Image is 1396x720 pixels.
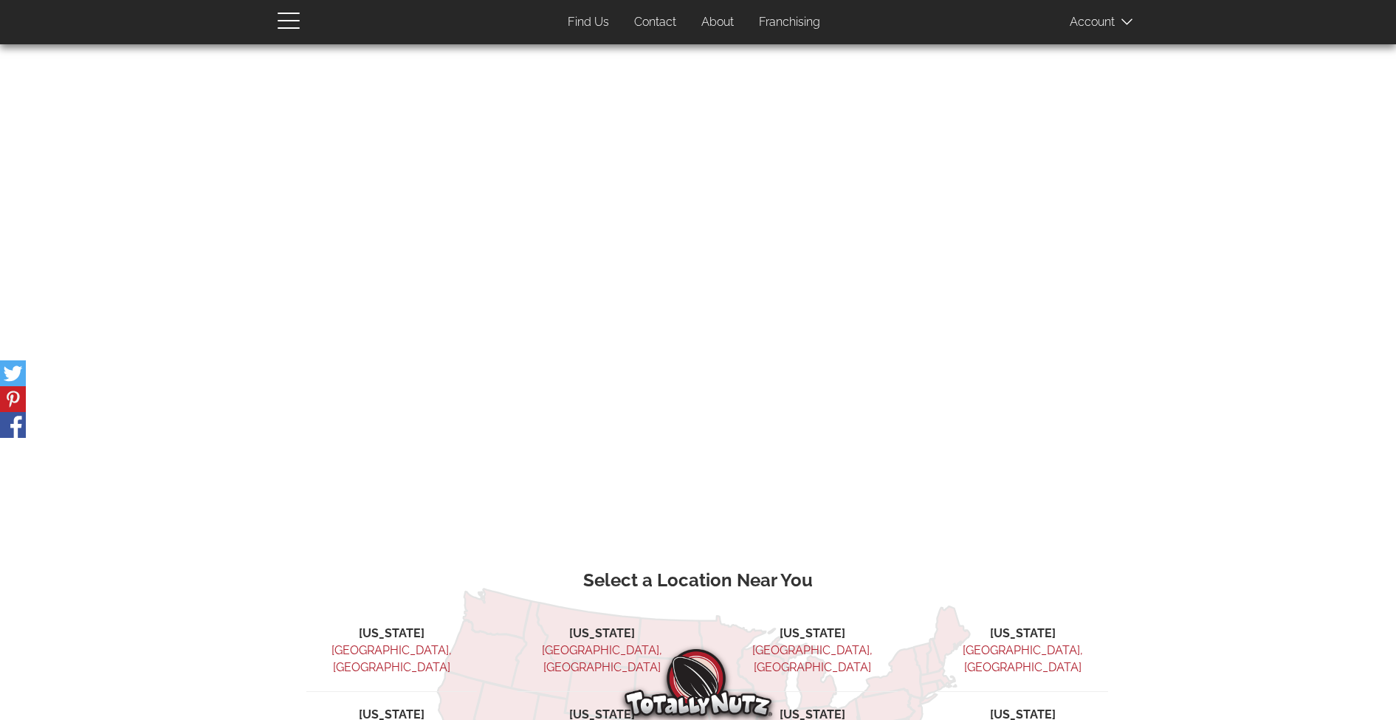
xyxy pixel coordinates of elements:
h3: Select a Location Near You [289,571,1108,590]
a: [GEOGRAPHIC_DATA], [GEOGRAPHIC_DATA] [963,643,1083,674]
img: Totally Nutz Logo [625,649,772,716]
a: Find Us [557,8,620,37]
li: [US_STATE] [938,625,1108,642]
a: [GEOGRAPHIC_DATA], [GEOGRAPHIC_DATA] [542,643,662,674]
a: About [690,8,745,37]
a: Contact [623,8,687,37]
li: [US_STATE] [727,625,898,642]
a: Franchising [748,8,831,37]
li: [US_STATE] [306,625,477,642]
a: [GEOGRAPHIC_DATA], [GEOGRAPHIC_DATA] [752,643,873,674]
a: [GEOGRAPHIC_DATA], [GEOGRAPHIC_DATA] [331,643,452,674]
li: [US_STATE] [517,625,687,642]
